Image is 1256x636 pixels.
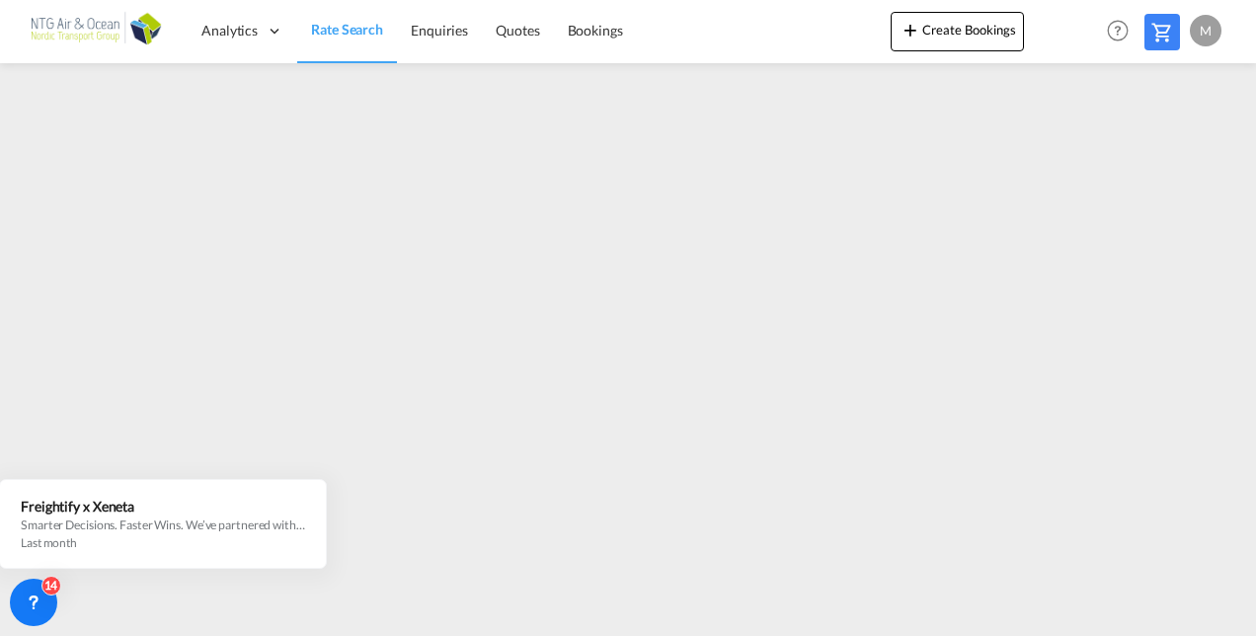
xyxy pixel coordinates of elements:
[568,22,623,39] span: Bookings
[1101,14,1135,47] span: Help
[891,12,1024,51] button: icon-plus 400-fgCreate Bookings
[496,22,539,39] span: Quotes
[311,21,383,38] span: Rate Search
[201,21,258,40] span: Analytics
[411,22,468,39] span: Enquiries
[30,9,163,53] img: af31b1c0b01f11ecbc353f8e72265e29.png
[1190,15,1221,46] div: M
[899,18,922,41] md-icon: icon-plus 400-fg
[1101,14,1144,49] div: Help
